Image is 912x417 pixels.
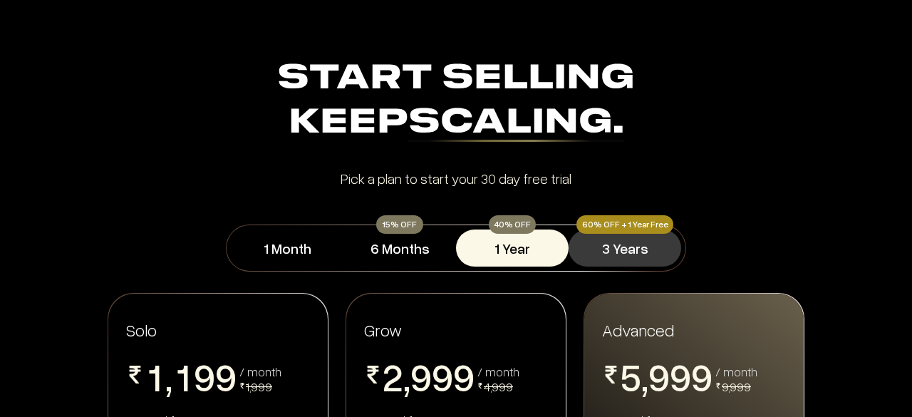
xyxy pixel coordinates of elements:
[484,379,513,394] span: 4,999
[239,365,281,378] div: / month
[691,357,712,396] span: 9
[620,357,641,396] span: 5
[231,230,343,267] button: 1 Month
[376,215,423,234] div: 15% OFF
[569,230,681,267] button: 3 Years
[410,357,432,396] span: 9
[144,357,165,396] span: 1
[602,319,674,341] span: Advanced
[126,319,157,340] span: Solo
[382,357,403,396] span: 2
[364,319,402,340] span: Grow
[648,357,670,396] span: 9
[489,215,536,234] div: 40% OFF
[602,366,620,383] img: pricing-rupee
[715,365,757,378] div: / month
[364,366,382,383] img: pricing-rupee
[453,357,475,396] span: 9
[246,379,272,394] span: 1,999
[343,230,456,267] button: 6 Months
[172,357,194,396] span: 1
[215,357,237,396] span: 9
[58,101,854,145] div: Keep
[641,357,648,400] span: ,
[477,365,519,378] div: / month
[432,357,453,396] span: 9
[58,57,854,145] div: Start Selling
[58,171,854,185] div: Pick a plan to start your 30 day free trial
[576,215,673,234] div: 60% OFF + 1 Year Free
[670,357,691,396] span: 9
[403,357,410,400] span: ,
[165,357,172,400] span: ,
[408,106,624,142] div: Scaling.
[456,230,569,267] button: 1 Year
[194,357,215,396] span: 9
[126,366,144,383] img: pricing-rupee
[722,379,751,394] span: 9,999
[715,383,721,388] img: pricing-rupee
[477,383,483,388] img: pricing-rupee
[239,383,245,388] img: pricing-rupee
